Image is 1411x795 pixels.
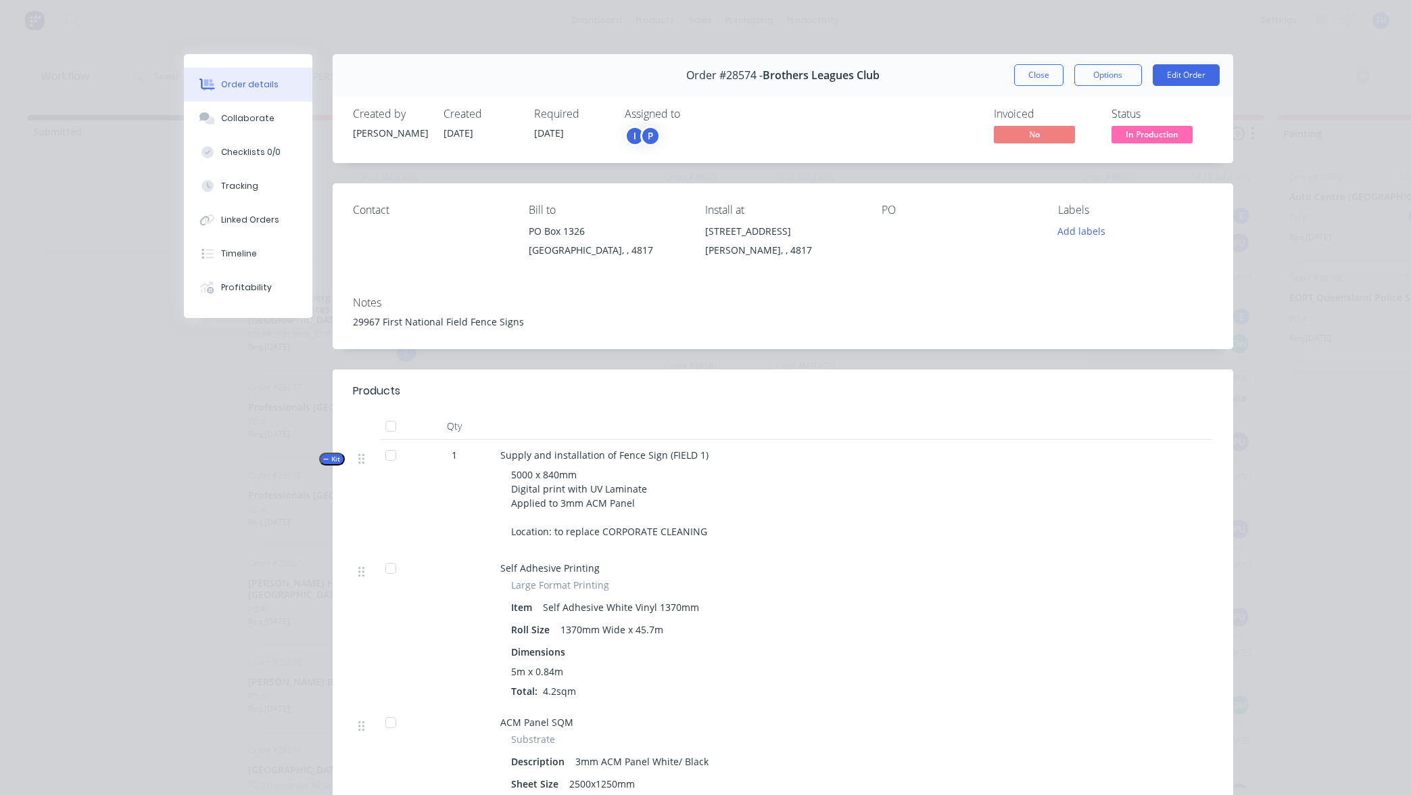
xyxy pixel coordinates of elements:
[570,752,714,771] div: 3mm ACM Panel White/ Black
[1014,64,1063,86] button: Close
[537,685,581,698] span: 4.2sqm
[1074,64,1142,86] button: Options
[353,383,400,399] div: Products
[529,222,684,265] div: PO Box 1326[GEOGRAPHIC_DATA], , 4817
[511,620,555,639] div: Roll Size
[1111,126,1193,143] span: In Production
[511,664,563,679] span: 5m x 0.84m
[221,146,281,158] div: Checklists 0/0
[511,774,564,794] div: Sheet Size
[353,108,427,120] div: Created by
[529,241,684,260] div: [GEOGRAPHIC_DATA], , 4817
[221,281,272,294] div: Profitability
[500,449,709,461] span: Supply and installation of Fence Sign (FIELD 1)
[444,127,473,139] span: [DATE]
[534,127,564,139] span: [DATE]
[1153,64,1220,86] button: Edit Order
[1111,126,1193,146] button: In Production
[511,732,555,746] span: Substrate
[511,578,609,592] span: Large Format Printing
[184,135,312,169] button: Checklists 0/0
[184,271,312,304] button: Profitability
[353,315,1213,329] div: 29967 First National Field Fence Signs
[511,597,537,617] div: Item
[529,222,684,241] div: PO Box 1326
[534,108,608,120] div: Required
[221,180,258,192] div: Tracking
[511,468,707,538] span: 5000 x 840mm Digital print with UV Laminate Applied to 3mm ACM Panel Location: to replace CORPORA...
[882,204,1036,217] div: PO
[414,413,495,440] div: Qty
[640,126,661,146] div: P
[353,296,1213,309] div: Notes
[500,562,600,574] span: Self Adhesive Printing
[511,645,565,659] span: Dimensions
[625,108,760,120] div: Assigned to
[221,112,274,124] div: Collaborate
[686,69,763,82] span: Order #28574 -
[763,69,880,82] span: Brothers Leagues Club
[994,126,1075,143] span: No
[994,108,1095,120] div: Invoiced
[353,126,427,140] div: [PERSON_NAME]
[452,448,457,462] span: 1
[184,68,312,101] button: Order details
[625,126,645,146] div: I
[705,222,860,241] div: [STREET_ADDRESS]
[353,204,508,217] div: Contact
[184,101,312,135] button: Collaborate
[555,620,669,639] div: 1370mm Wide x 45.7m
[705,222,860,265] div: [STREET_ADDRESS][PERSON_NAME], , 4817
[319,453,345,465] button: Kit
[537,597,704,617] div: Self Adhesive White Vinyl 1370mm
[705,241,860,260] div: [PERSON_NAME], , 4817
[625,126,661,146] button: IP
[511,752,570,771] div: Description
[221,214,279,226] div: Linked Orders
[221,248,257,260] div: Timeline
[564,774,640,794] div: 2500x1250mm
[184,203,312,237] button: Linked Orders
[184,169,312,203] button: Tracking
[500,716,573,729] span: ACM Panel SQM
[221,78,279,91] div: Order details
[705,204,860,217] div: Install at
[184,237,312,271] button: Timeline
[529,204,684,217] div: Bill to
[444,108,518,120] div: Created
[323,454,341,464] span: Kit
[1111,108,1213,120] div: Status
[1051,222,1113,240] button: Add labels
[511,685,537,698] span: Total:
[1058,204,1213,217] div: Labels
